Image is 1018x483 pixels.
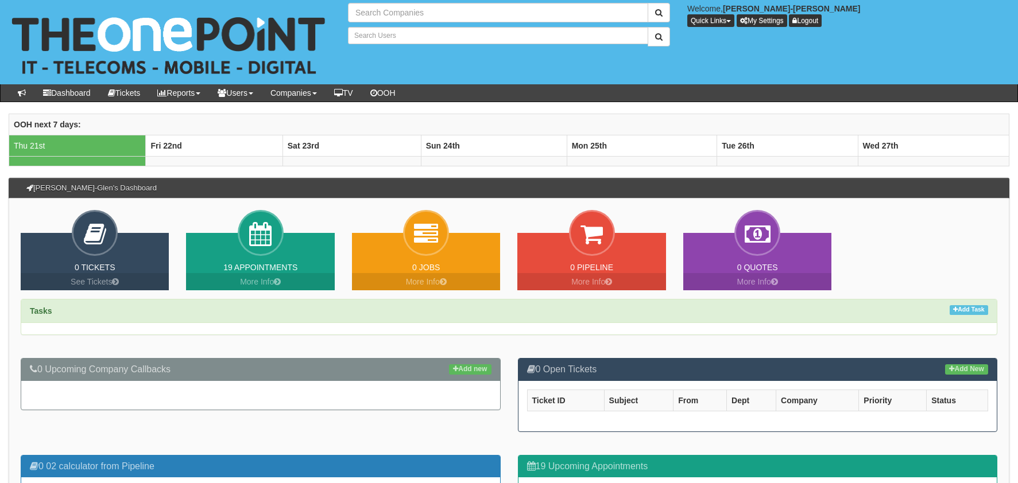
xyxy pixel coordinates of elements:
[679,3,1018,27] div: Welcome,
[527,389,604,411] th: Ticket ID
[604,389,673,411] th: Subject
[687,14,734,27] button: Quick Links
[352,273,500,290] a: More Info
[859,389,927,411] th: Priority
[723,4,861,13] b: [PERSON_NAME]-[PERSON_NAME]
[673,389,727,411] th: From
[527,364,989,375] h3: 0 Open Tickets
[209,84,262,102] a: Users
[717,135,858,156] th: Tue 26th
[737,14,787,27] a: My Settings
[99,84,149,102] a: Tickets
[945,364,988,375] a: Add New
[21,178,162,198] h3: [PERSON_NAME]-Glen's Dashboard
[9,114,1009,135] th: OOH next 7 days:
[683,273,831,290] a: More Info
[30,306,52,315] strong: Tasks
[348,3,648,22] input: Search Companies
[186,273,334,290] a: More Info
[421,135,567,156] th: Sun 24th
[21,273,169,290] a: See Tickets
[282,135,421,156] th: Sat 23rd
[262,84,326,102] a: Companies
[527,461,989,472] h3: 19 Upcoming Appointments
[362,84,404,102] a: OOH
[517,273,665,290] a: More Info
[326,84,362,102] a: TV
[223,263,297,272] a: 19 Appointments
[34,84,99,102] a: Dashboard
[567,135,717,156] th: Mon 25th
[412,263,440,272] a: 0 Jobs
[737,263,778,272] a: 0 Quotes
[789,14,822,27] a: Logout
[570,263,613,272] a: 0 Pipeline
[348,27,648,44] input: Search Users
[858,135,1009,156] th: Wed 27th
[75,263,115,272] a: 0 Tickets
[950,305,988,315] a: Add Task
[727,389,776,411] th: Dept
[149,84,209,102] a: Reports
[30,461,491,472] h3: 0 02 calculator from Pipeline
[449,364,491,375] a: Add new
[9,135,146,156] td: Thu 21st
[30,364,491,375] h3: 0 Upcoming Company Callbacks
[927,389,988,411] th: Status
[776,389,859,411] th: Company
[146,135,282,156] th: Fri 22nd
